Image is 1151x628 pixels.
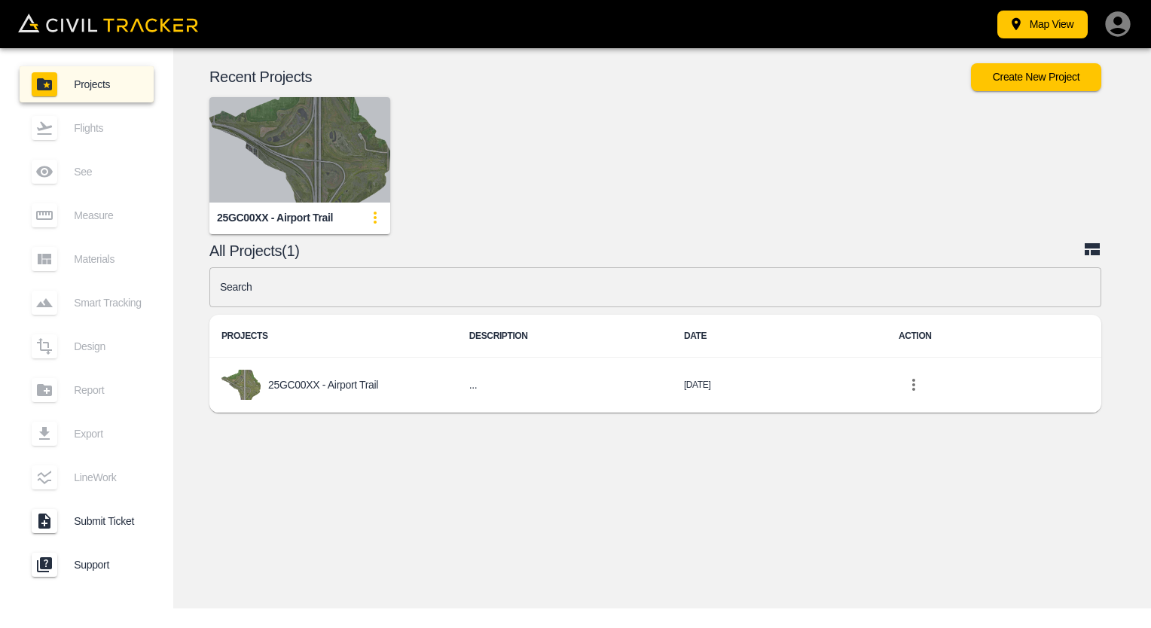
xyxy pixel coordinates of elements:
[209,245,1083,257] p: All Projects(1)
[221,370,261,400] img: project-image
[74,515,142,527] span: Submit Ticket
[469,376,660,395] h6: ...
[74,78,142,90] span: Projects
[20,66,154,102] a: Projects
[360,203,390,233] button: update-card-details
[217,211,333,225] div: 25GC00XX - Airport Trail
[887,315,1101,358] th: ACTION
[997,11,1088,38] button: Map View
[209,315,457,358] th: PROJECTS
[672,315,887,358] th: DATE
[209,315,1101,413] table: project-list-table
[209,97,390,203] img: 25GC00XX - Airport Trail
[672,358,887,413] td: [DATE]
[971,63,1101,91] button: Create New Project
[20,503,154,539] a: Submit Ticket
[74,559,142,571] span: Support
[209,71,971,83] p: Recent Projects
[457,315,672,358] th: DESCRIPTION
[20,547,154,583] a: Support
[268,379,378,391] p: 25GC00XX - Airport Trail
[18,14,198,32] img: Civil Tracker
